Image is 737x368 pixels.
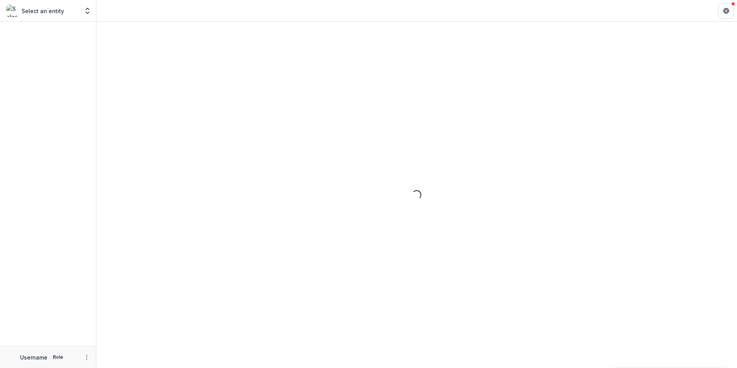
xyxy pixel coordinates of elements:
p: Username [20,353,47,361]
img: Select an entity [6,5,19,17]
button: Get Help [718,3,734,19]
p: Select an entity [22,7,64,15]
button: More [82,353,91,362]
button: Open entity switcher [82,3,93,19]
p: Role [50,354,66,361]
